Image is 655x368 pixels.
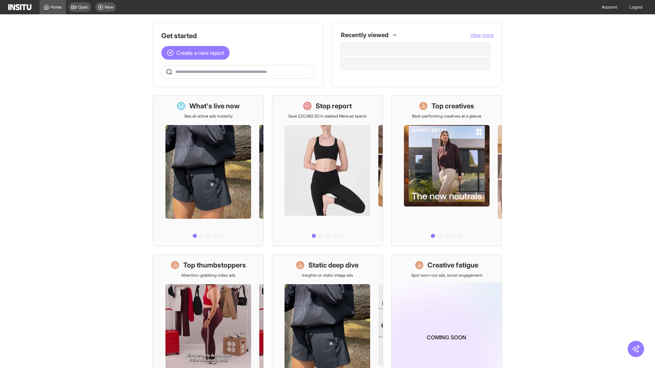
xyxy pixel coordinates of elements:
[176,49,224,57] span: Create a new report
[412,113,481,119] p: Best-performing creatives at a glance
[153,95,264,246] a: What's live nowSee all active ads instantly
[316,101,352,111] h1: Stop report
[308,260,359,270] h1: Static deep dive
[302,273,353,278] p: Insights on static image ads
[470,32,494,39] button: View more
[184,113,233,119] p: See all active ads instantly
[105,4,113,10] span: New
[50,4,62,10] span: Home
[470,32,494,38] span: View more
[161,46,230,60] button: Create a new report
[432,101,474,111] h1: Top creatives
[161,31,315,41] h1: Get started
[288,113,366,119] p: Save £20,982.50 in wasted Meta ad spend
[183,260,246,270] h1: Top thumbstoppers
[8,4,31,10] img: Logo
[78,4,88,10] span: Open
[189,101,240,111] h1: What's live now
[272,95,383,246] a: Stop reportSave £20,982.50 in wasted Meta ad spend
[181,273,235,278] p: Attention-grabbing video ads
[391,95,502,246] a: Top creativesBest-performing creatives at a glance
